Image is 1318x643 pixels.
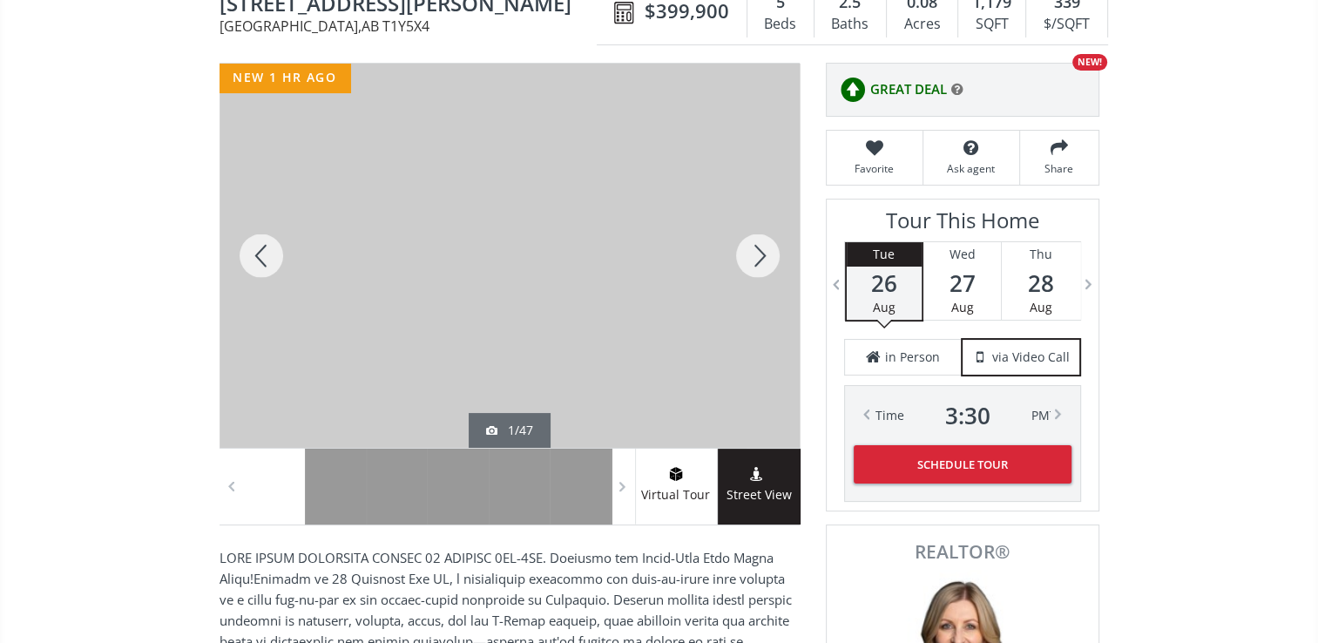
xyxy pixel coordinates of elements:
span: 28 [1002,271,1080,295]
span: 26 [847,271,922,295]
span: [GEOGRAPHIC_DATA] , AB T1Y5X4 [220,19,605,33]
span: Aug [950,299,973,315]
span: Aug [1030,299,1052,315]
span: Aug [873,299,896,315]
div: $/SQFT [1035,11,1098,37]
span: in Person [885,349,940,366]
span: via Video Call [992,349,1070,366]
div: Baths [823,11,877,37]
img: virtual tour icon [667,467,685,481]
span: Street View [718,485,801,505]
span: Favorite [835,161,914,176]
div: Wed [923,242,1001,267]
div: 12 Whitmire Bay NE Calgary, AB T1Y5X4 - Photo 1 of 47 [220,64,800,448]
span: 3 : 30 [945,403,990,428]
span: Ask agent [932,161,1010,176]
div: Time PM [875,403,1050,428]
h3: Tour This Home [844,208,1081,241]
div: Thu [1002,242,1080,267]
div: new 1 hr ago [220,64,350,92]
img: rating icon [835,72,870,107]
div: 1/47 [486,422,533,439]
span: Share [1029,161,1090,176]
span: GREAT DEAL [870,80,947,98]
div: Tue [847,242,922,267]
button: Schedule Tour [854,445,1071,484]
div: NEW! [1072,54,1107,71]
span: REALTOR® [846,543,1079,561]
div: Beds [756,11,805,37]
span: 27 [923,271,1001,295]
span: Virtual Tour [635,485,717,505]
a: virtual tour iconVirtual Tour [635,449,718,525]
div: Acres [896,11,949,37]
div: SQFT [967,11,1017,37]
